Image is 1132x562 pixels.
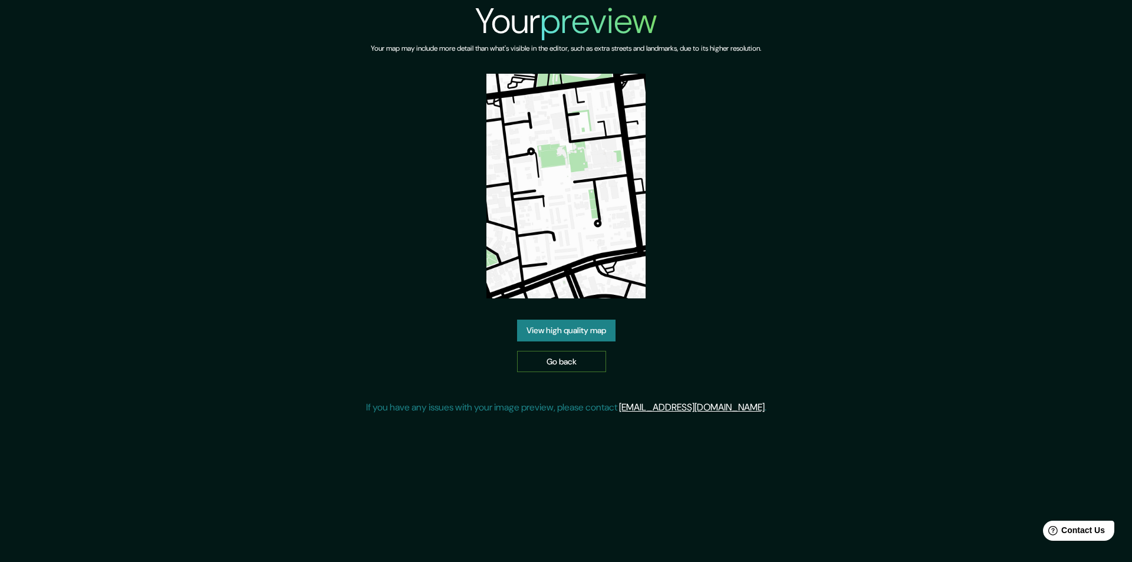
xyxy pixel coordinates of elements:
a: [EMAIL_ADDRESS][DOMAIN_NAME] [619,401,765,413]
iframe: Help widget launcher [1027,516,1119,549]
h6: Your map may include more detail than what's visible in the editor, such as extra streets and lan... [371,42,761,55]
a: View high quality map [517,320,616,341]
img: created-map-preview [486,74,646,298]
a: Go back [517,351,606,373]
p: If you have any issues with your image preview, please contact . [366,400,766,415]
